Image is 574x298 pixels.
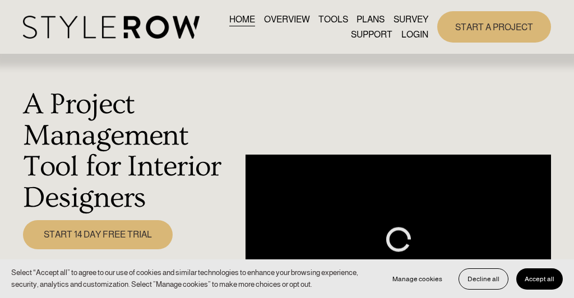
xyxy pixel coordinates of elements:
[264,12,310,27] a: OVERVIEW
[467,275,499,283] span: Decline all
[384,268,451,290] button: Manage cookies
[437,11,551,42] a: START A PROJECT
[23,89,239,214] h1: A Project Management Tool for Interior Designers
[392,275,442,283] span: Manage cookies
[11,267,373,290] p: Select “Accept all” to agree to our use of cookies and similar technologies to enhance your brows...
[23,220,173,249] a: START 14 DAY FREE TRIAL
[229,12,255,27] a: HOME
[351,28,392,41] span: SUPPORT
[23,16,200,39] img: StyleRow
[394,12,428,27] a: SURVEY
[516,268,563,290] button: Accept all
[357,12,385,27] a: PLANS
[318,12,348,27] a: TOOLS
[351,27,392,42] a: folder dropdown
[401,27,428,42] a: LOGIN
[459,268,508,290] button: Decline all
[525,275,554,283] span: Accept all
